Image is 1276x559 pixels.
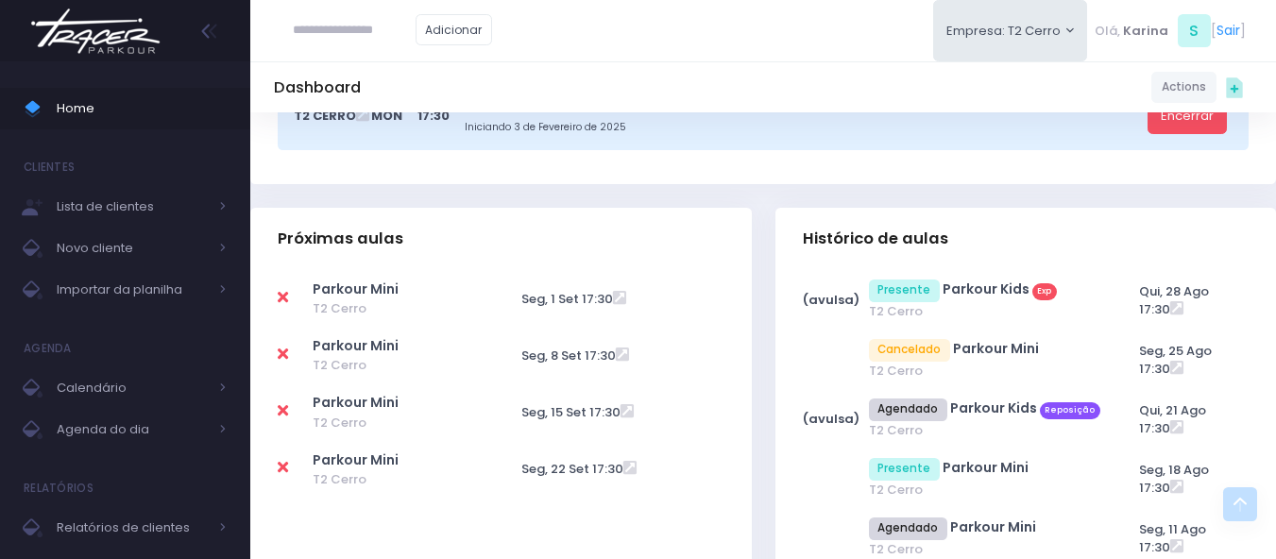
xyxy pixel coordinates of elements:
[950,398,1037,417] a: Parkour Kids
[1123,22,1168,41] span: Karina
[1095,22,1120,41] span: Olá,
[869,302,1102,321] span: T2 Cerro
[24,330,72,367] h4: Agenda
[313,336,399,355] a: Parkour Mini
[803,229,948,248] span: Histórico de aulas
[869,481,1102,500] span: T2 Cerro
[869,398,948,421] span: Agendado
[313,279,399,298] a: Parkour Mini
[57,278,208,302] span: Importar da planilha
[869,458,941,481] span: Presente
[57,516,208,540] span: Relatórios de clientes
[1139,461,1209,498] span: Seg, 18 Ago 17:30
[869,540,1102,559] span: T2 Cerro
[313,393,399,412] a: Parkour Mini
[521,403,621,421] span: Seg, 15 Set 17:30
[1139,282,1209,319] span: Qui, 28 Ago 17:30
[294,107,356,126] span: T2 Cerro
[1139,520,1206,557] span: Seg, 11 Ago 17:30
[869,421,1102,440] span: T2 Cerro
[1139,401,1206,438] span: Qui, 21 Ago 17:30
[313,356,470,375] span: T2 Cerro
[57,195,208,219] span: Lista de clientes
[417,107,450,126] span: 17:30
[465,120,1141,135] small: Iniciando 3 de Fevereiro de 2025
[803,410,859,428] strong: (avulsa)
[1148,98,1227,134] a: Encerrar
[869,362,1102,381] span: T2 Cerro
[1032,283,1057,300] span: Exp
[803,291,859,309] strong: (avulsa)
[313,414,470,432] span: T2 Cerro
[313,470,470,489] span: T2 Cerro
[950,517,1036,536] a: Parkour Mini
[371,107,402,126] span: Mon
[57,417,208,442] span: Agenda do dia
[869,517,948,540] span: Agendado
[416,14,493,45] a: Adicionar
[57,376,208,400] span: Calendário
[278,229,403,248] span: Próximas aulas
[521,290,613,308] span: Seg, 1 Set 17:30
[57,96,227,121] span: Home
[943,458,1029,477] a: Parkour Mini
[1040,402,1100,419] span: Reposição
[24,148,75,186] h4: Clientes
[869,339,951,362] span: Cancelado
[521,460,623,478] span: Seg, 22 Set 17:30
[953,339,1039,358] a: Parkour Mini
[313,450,399,469] a: Parkour Mini
[1178,14,1211,47] span: S
[1139,342,1212,379] span: Seg, 25 Ago 17:30
[274,78,361,97] h5: Dashboard
[1087,9,1252,52] div: [ ]
[943,279,1029,298] a: Parkour Kids
[1151,72,1216,103] a: Actions
[313,299,470,318] span: T2 Cerro
[869,279,941,302] span: Presente
[24,469,94,507] h4: Relatórios
[1216,21,1240,41] a: Sair
[521,347,616,364] span: Seg, 8 Set 17:30
[57,236,208,261] span: Novo cliente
